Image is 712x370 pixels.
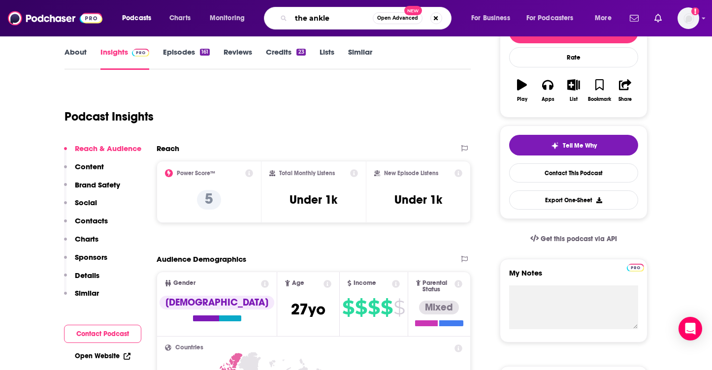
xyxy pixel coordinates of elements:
[342,300,354,315] span: $
[542,96,554,102] div: Apps
[678,7,699,29] button: Show profile menu
[561,73,586,108] button: List
[163,10,196,26] a: Charts
[509,73,535,108] button: Play
[627,262,644,272] a: Pro website
[509,47,638,67] div: Rate
[203,10,258,26] button: open menu
[678,7,699,29] img: User Profile
[65,109,154,124] h1: Podcast Insights
[377,16,418,21] span: Open Advanced
[384,170,438,177] h2: New Episode Listens
[404,6,422,15] span: New
[509,268,638,285] label: My Notes
[197,190,221,210] p: 5
[522,227,625,251] a: Get this podcast via API
[678,7,699,29] span: Logged in as maryalyson
[173,280,195,286] span: Gender
[509,190,638,210] button: Export One-Sheet
[8,9,102,28] img: Podchaser - Follow, Share and Rate Podcasts
[169,11,191,25] span: Charts
[75,162,104,171] p: Content
[588,10,624,26] button: open menu
[160,296,274,309] div: [DEMOGRAPHIC_DATA]
[163,47,210,70] a: Episodes161
[541,235,617,243] span: Get this podcast via API
[570,96,578,102] div: List
[291,10,373,26] input: Search podcasts, credits, & more...
[200,49,210,56] div: 161
[588,96,611,102] div: Bookmark
[595,11,612,25] span: More
[224,47,252,70] a: Reviews
[75,271,99,280] p: Details
[266,47,305,70] a: Credits23
[650,10,666,27] a: Show notifications dropdown
[64,162,104,180] button: Content
[355,300,367,315] span: $
[348,47,372,70] a: Similar
[691,7,699,15] svg: Add a profile image
[75,198,97,207] p: Social
[75,180,120,189] p: Brand Safety
[320,47,334,70] a: Lists
[64,325,141,343] button: Contact Podcast
[394,192,442,207] h3: Under 1k
[64,252,107,271] button: Sponsors
[618,96,632,102] div: Share
[64,198,97,216] button: Social
[75,352,130,360] a: Open Website
[381,300,392,315] span: $
[422,280,453,293] span: Parental Status
[75,288,99,298] p: Similar
[551,142,559,150] img: tell me why sparkle
[373,12,422,24] button: Open AdvancedNew
[273,7,461,30] div: Search podcasts, credits, & more...
[526,11,574,25] span: For Podcasters
[100,47,149,70] a: InsightsPodchaser Pro
[115,10,164,26] button: open menu
[626,10,643,27] a: Show notifications dropdown
[296,49,305,56] div: 23
[464,10,522,26] button: open menu
[586,73,612,108] button: Bookmark
[627,264,644,272] img: Podchaser Pro
[177,170,215,177] h2: Power Score™
[64,216,108,234] button: Contacts
[65,47,87,70] a: About
[122,11,151,25] span: Podcasts
[517,96,527,102] div: Play
[64,180,120,198] button: Brand Safety
[75,216,108,225] p: Contacts
[292,280,304,286] span: Age
[368,300,380,315] span: $
[290,192,337,207] h3: Under 1k
[64,234,98,252] button: Charts
[535,73,560,108] button: Apps
[613,73,638,108] button: Share
[210,11,245,25] span: Monitoring
[563,142,597,150] span: Tell Me Why
[291,300,325,319] span: 27 yo
[157,254,246,264] h2: Audience Demographics
[157,144,179,153] h2: Reach
[75,234,98,244] p: Charts
[354,280,376,286] span: Income
[393,300,405,315] span: $
[175,344,203,351] span: Countries
[419,301,459,314] div: Mixed
[471,11,510,25] span: For Business
[520,10,588,26] button: open menu
[75,144,141,153] p: Reach & Audience
[509,163,638,183] a: Contact This Podcast
[509,135,638,155] button: tell me why sparkleTell Me Why
[64,144,141,162] button: Reach & Audience
[132,49,149,57] img: Podchaser Pro
[64,271,99,289] button: Details
[75,252,107,262] p: Sponsors
[679,317,702,340] div: Open Intercom Messenger
[64,288,99,307] button: Similar
[279,170,335,177] h2: Total Monthly Listens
